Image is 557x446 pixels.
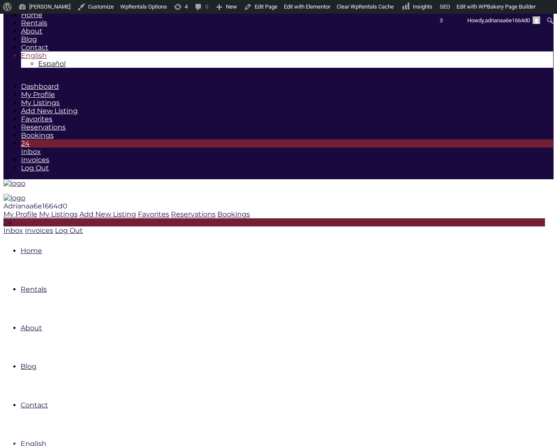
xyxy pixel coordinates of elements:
a: 24Inbox [21,139,553,156]
div: 24 [3,218,545,226]
a: About [21,324,42,332]
img: logo [3,179,25,187]
a: My Profile [3,210,37,218]
a: Bookings [21,131,54,139]
a: Blog [21,35,37,43]
a: Contact [21,43,49,51]
a: Dashboard [21,82,59,90]
span: Español [38,60,66,68]
a: Invoices [21,156,49,164]
a: Reservations [21,123,66,131]
div: 24 [21,139,553,148]
a: Home [21,247,42,255]
span: SEO [440,3,450,10]
a: Home [21,11,43,19]
a: Invoices [25,226,53,235]
a: Blog [21,362,37,371]
span: English [21,51,47,60]
a: My Listings [21,99,60,107]
a: About [21,27,43,35]
a: Log Out [21,164,49,172]
a: Switch to English [21,51,47,60]
a: Switch to Español [38,60,66,68]
a: Contact [21,401,48,409]
span: Adrianaa6e1664d0 [3,202,67,210]
a: Rentals [21,285,47,293]
a: Add New Listing [21,107,78,115]
a: Bookings [217,210,250,218]
a: Favorites [138,210,169,218]
a: Howdy, [464,14,544,27]
a: Favorites [21,115,52,123]
a: Reservations [171,210,216,218]
a: 24 Inbox [3,218,545,235]
span: Edit with Elementor [284,3,330,10]
a: Rentals [21,19,47,27]
span: Insights [413,3,432,10]
a: My Profile [21,90,55,99]
a: Log Out [55,226,83,235]
a: My Listings [39,210,78,218]
a: Add New Listing [79,210,136,218]
div: 3 [440,14,450,27]
span: adrianaa6e1664d0 [485,17,530,24]
img: logo [3,194,25,202]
